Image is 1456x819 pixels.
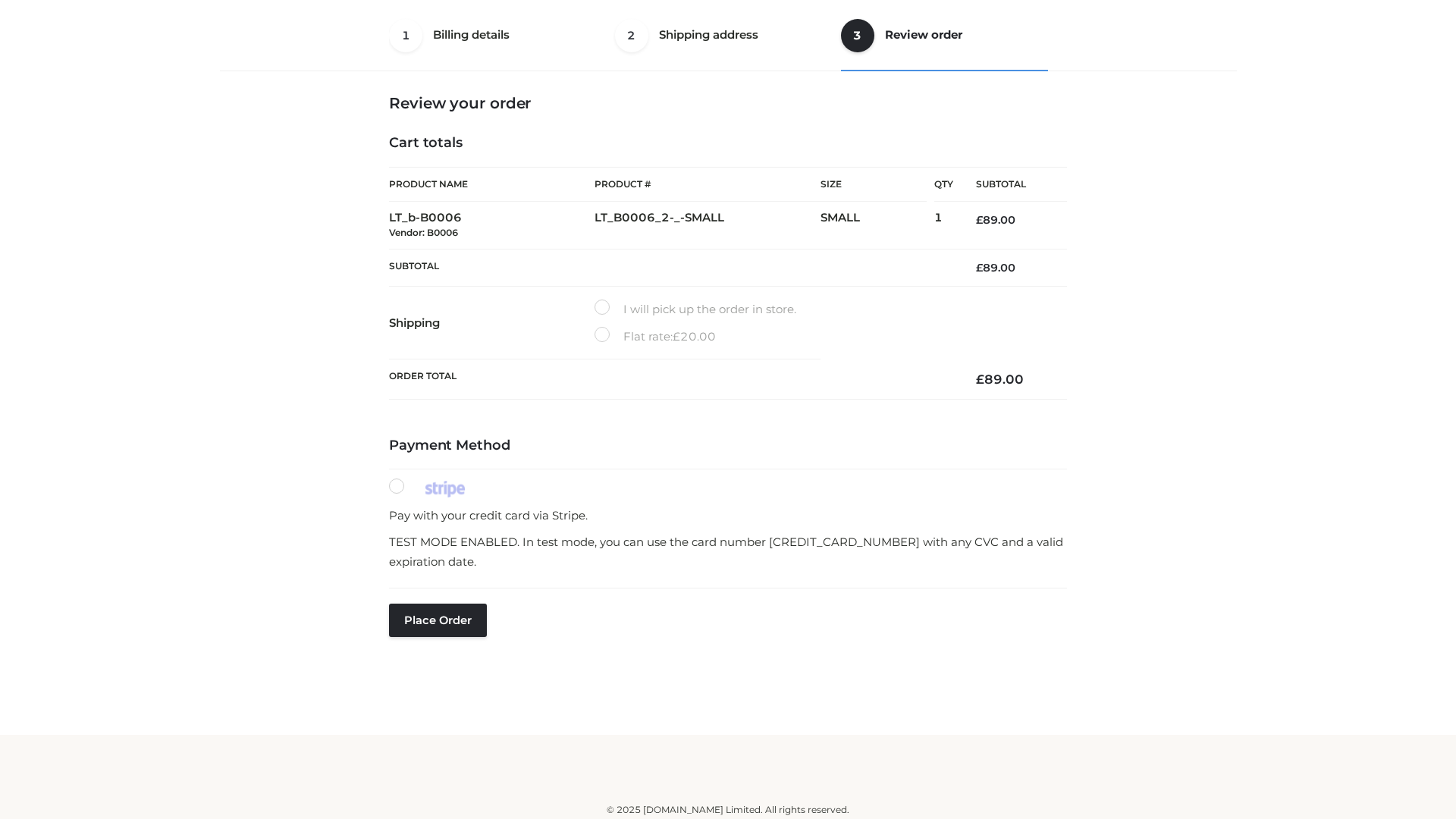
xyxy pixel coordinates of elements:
p: TEST MODE ENABLED. In test mode, you can use the card number [CREDIT_CARD_NUMBER] with any CVC an... [389,532,1067,571]
h3: Review your order [389,94,1067,112]
td: SMALL [821,202,934,249]
th: Subtotal [953,168,1067,202]
span: £ [976,261,983,275]
th: Order Total [389,359,953,400]
span: £ [673,329,680,344]
h4: Payment Method [389,438,1067,454]
th: Size [821,168,927,202]
button: Place order [389,604,487,637]
h4: Cart totals [389,135,1067,152]
th: Qty [934,167,953,202]
th: Subtotal [389,249,953,286]
p: Pay with your credit card via Stripe. [389,506,1067,526]
bdi: 89.00 [976,372,1024,387]
small: Vendor: B0006 [389,227,458,238]
bdi: 89.00 [976,213,1015,227]
td: LT_B0006_2-_-SMALL [595,202,821,249]
td: 1 [934,202,953,249]
td: LT_b-B0006 [389,202,595,249]
bdi: 89.00 [976,261,1015,275]
span: £ [976,372,984,387]
th: Product # [595,167,821,202]
bdi: 20.00 [673,329,716,344]
div: © 2025 [DOMAIN_NAME] Limited. All rights reserved. [225,802,1231,817]
th: Shipping [389,287,595,359]
label: I will pick up the order in store. [595,300,796,319]
label: Flat rate: [595,327,716,347]
th: Product Name [389,167,595,202]
span: £ [976,213,983,227]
